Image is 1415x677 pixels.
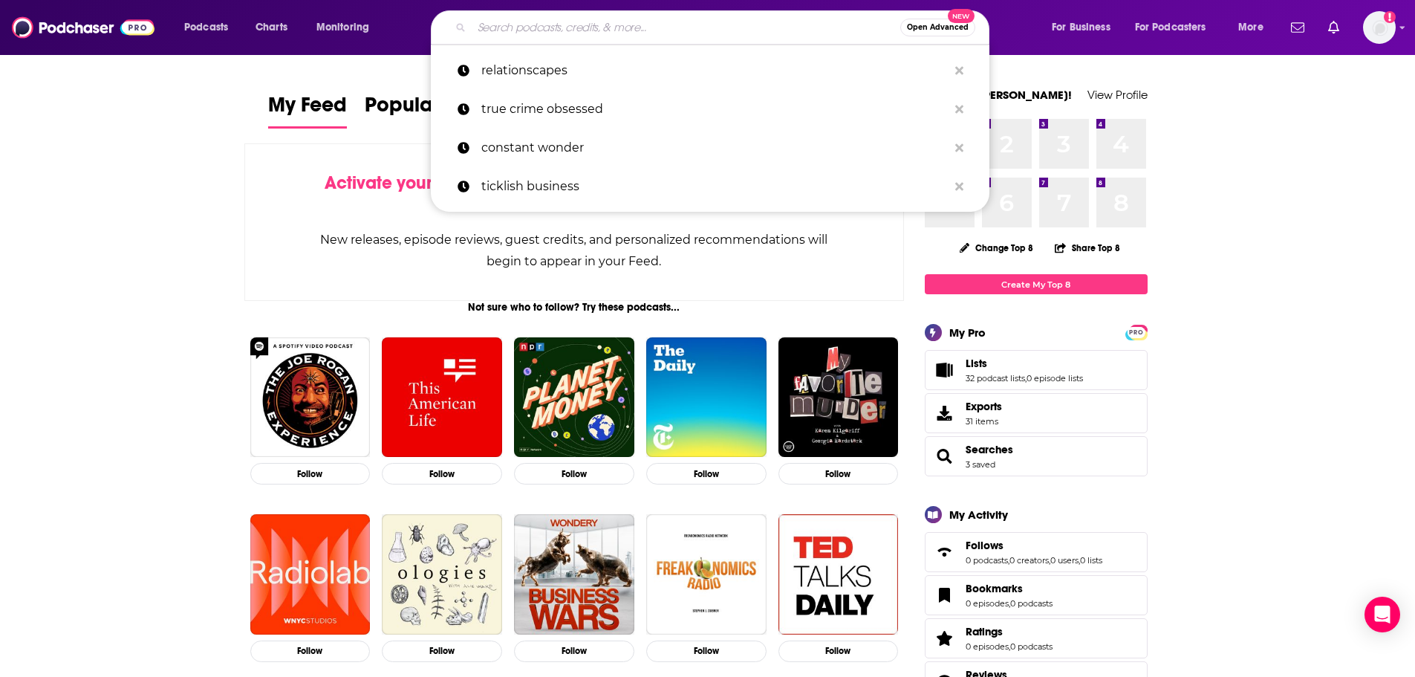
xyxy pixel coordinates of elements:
button: Follow [514,463,634,485]
span: Popular Feed [365,92,491,126]
div: New releases, episode reviews, guest credits, and personalized recommendations will begin to appe... [319,229,830,272]
a: Welcome [PERSON_NAME]! [925,88,1072,102]
a: Bookmarks [930,585,960,606]
a: My Feed [268,92,347,129]
img: The Joe Rogan Experience [250,337,371,458]
button: Follow [646,641,767,662]
img: Podchaser - Follow, Share and Rate Podcasts [12,13,154,42]
a: 0 podcasts [1010,598,1053,609]
div: My Pro [949,325,986,340]
span: Follows [925,532,1148,572]
button: Follow [778,463,899,485]
span: Exports [966,400,1002,413]
a: PRO [1128,326,1145,337]
div: Search podcasts, credits, & more... [445,10,1003,45]
svg: Add a profile image [1384,11,1396,23]
input: Search podcasts, credits, & more... [472,16,900,39]
a: Ratings [930,628,960,649]
a: Bookmarks [966,582,1053,595]
a: Create My Top 8 [925,274,1148,294]
img: Business Wars [514,514,634,635]
button: open menu [1041,16,1129,39]
button: Follow [514,641,634,662]
a: true crime obsessed [431,90,989,129]
img: The Daily [646,337,767,458]
p: constant wonder [481,129,948,167]
a: relationscapes [431,51,989,90]
a: 32 podcast lists [966,373,1025,383]
a: View Profile [1087,88,1148,102]
div: My Activity [949,508,1008,522]
button: Follow [382,463,502,485]
span: My Feed [268,92,347,126]
a: Follows [930,542,960,563]
a: Planet Money [514,337,634,458]
span: , [1079,555,1080,566]
div: by following Podcasts, Creators, Lists, and other Users! [319,172,830,216]
a: Exports [925,393,1148,433]
span: Podcasts [184,17,228,38]
a: 0 lists [1080,555,1102,566]
img: Ologies with Alie Ward [382,514,502,635]
span: Lists [925,350,1148,390]
a: 0 podcasts [966,555,1008,566]
a: 0 episode lists [1027,373,1083,383]
span: , [1049,555,1050,566]
img: Radiolab [250,514,371,635]
span: , [1009,598,1010,609]
span: , [1025,373,1027,383]
span: Ratings [925,618,1148,658]
button: open menu [1125,16,1228,39]
span: Charts [256,17,287,38]
a: 0 podcasts [1010,641,1053,652]
span: Bookmarks [925,575,1148,615]
p: ticklish business [481,167,948,206]
span: , [1009,641,1010,652]
span: Exports [930,403,960,424]
p: true crime obsessed [481,90,948,129]
a: Charts [246,16,296,39]
button: Follow [250,641,371,662]
span: Follows [966,539,1003,552]
span: More [1238,17,1263,38]
a: Searches [966,443,1013,456]
div: Open Intercom Messenger [1364,597,1400,632]
button: Show profile menu [1363,11,1396,44]
button: Follow [778,641,899,662]
a: Popular Feed [365,92,491,129]
span: Lists [966,357,987,370]
img: TED Talks Daily [778,514,899,635]
button: open menu [306,16,388,39]
span: PRO [1128,327,1145,338]
button: Follow [646,463,767,485]
a: Ratings [966,625,1053,638]
span: New [948,9,975,23]
button: open menu [174,16,247,39]
p: relationscapes [481,51,948,90]
a: 0 creators [1009,555,1049,566]
a: This American Life [382,337,502,458]
div: Not sure who to follow? Try these podcasts... [244,301,905,314]
button: Open AdvancedNew [900,19,975,36]
span: For Business [1052,17,1110,38]
a: Searches [930,446,960,467]
button: open menu [1228,16,1282,39]
a: Show notifications dropdown [1285,15,1310,40]
a: 0 users [1050,555,1079,566]
span: Open Advanced [907,24,969,31]
span: Searches [925,436,1148,476]
span: For Podcasters [1135,17,1206,38]
img: My Favorite Murder with Karen Kilgariff and Georgia Hardstark [778,337,899,458]
a: ticklish business [431,167,989,206]
a: 0 episodes [966,641,1009,652]
span: Activate your Feed [325,172,477,194]
a: 0 episodes [966,598,1009,609]
button: Follow [382,641,502,662]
